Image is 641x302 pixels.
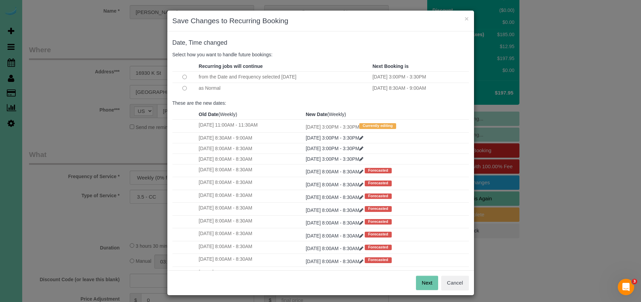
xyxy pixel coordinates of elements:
span: Forecasted [365,245,392,250]
span: Date, Time [172,39,202,46]
span: Currently editing [359,123,396,129]
strong: Next Booking is [373,63,409,69]
span: 3 [632,279,637,284]
td: [DATE] 11:00AM - 11:30AM [197,120,304,132]
button: Cancel [441,276,469,290]
td: [DATE] 8:00AM - 8:30AM [197,143,304,154]
a: [DATE] 8:00AM - 8:30AM [306,220,365,226]
span: Forecasted [365,193,392,199]
td: [DATE] 8:00AM - 8:30AM [197,203,304,215]
a: [DATE] 8:00AM - 8:30AM [306,169,365,174]
h4: changed [172,40,469,46]
td: [DATE] 8:00AM - 8:30AM [197,241,304,254]
h3: Save Changes to Recurring Booking [172,16,469,26]
button: Next [416,276,438,290]
p: These are the new dates: [172,100,469,106]
span: Forecasted [365,232,392,237]
span: Forecasted [365,206,392,212]
td: [DATE] 8:00AM - 8:30AM [197,228,304,241]
td: [DATE] 8:00AM - 8:30AM [197,177,304,190]
td: [DATE] 3:00PM - 3:30PM [371,71,469,83]
span: Forecasted [365,257,392,263]
span: Forecasted [365,181,392,186]
td: from the Date and Frequency selected [DATE] [197,71,371,83]
th: (Weekly) [197,109,304,120]
td: [DATE] 8:00AM - 8:30AM [197,154,304,164]
a: [DATE] 3:00PM - 3:30PM [306,146,363,151]
span: Forecasted [365,270,392,276]
span: Forecasted [365,219,392,225]
a: [DATE] 3:00PM - 3:30PM [306,135,363,141]
a: [DATE] 8:00AM - 8:30AM [306,182,365,187]
td: [DATE] 8:30AM - 9:00AM [371,83,469,94]
iframe: Intercom live chat [618,279,634,295]
a: [DATE] 8:00AM - 8:30AM [306,207,365,213]
td: [DATE] 8:00AM - 8:30AM [197,254,304,267]
strong: Old Date [199,112,219,117]
td: as Normal [197,83,371,94]
strong: New Date [306,112,327,117]
td: [DATE] 8:00AM - 8:30AM [197,164,304,177]
td: [DATE] 8:00AM - 8:30AM [197,190,304,202]
p: Select how you want to handle future bookings: [172,51,469,58]
button: × [464,15,469,22]
strong: Recurring jobs will continue [199,63,263,69]
td: [DATE] 8:00AM - 8:30AM [197,267,304,279]
a: [DATE] 8:00AM - 8:30AM [306,246,365,251]
td: [DATE] 3:00PM - 3:30PM [304,120,469,132]
td: [DATE] 8:30AM - 9:00AM [197,132,304,143]
a: [DATE] 3:00PM - 3:30PM [306,156,363,162]
a: [DATE] 8:00AM - 8:30AM [306,233,365,239]
th: (Weekly) [304,109,469,120]
td: [DATE] 8:00AM - 8:30AM [197,215,304,228]
span: Forecasted [365,168,392,173]
a: [DATE] 8:00AM - 8:30AM [306,195,365,200]
a: [DATE] 8:00AM - 8:30AM [306,259,365,264]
